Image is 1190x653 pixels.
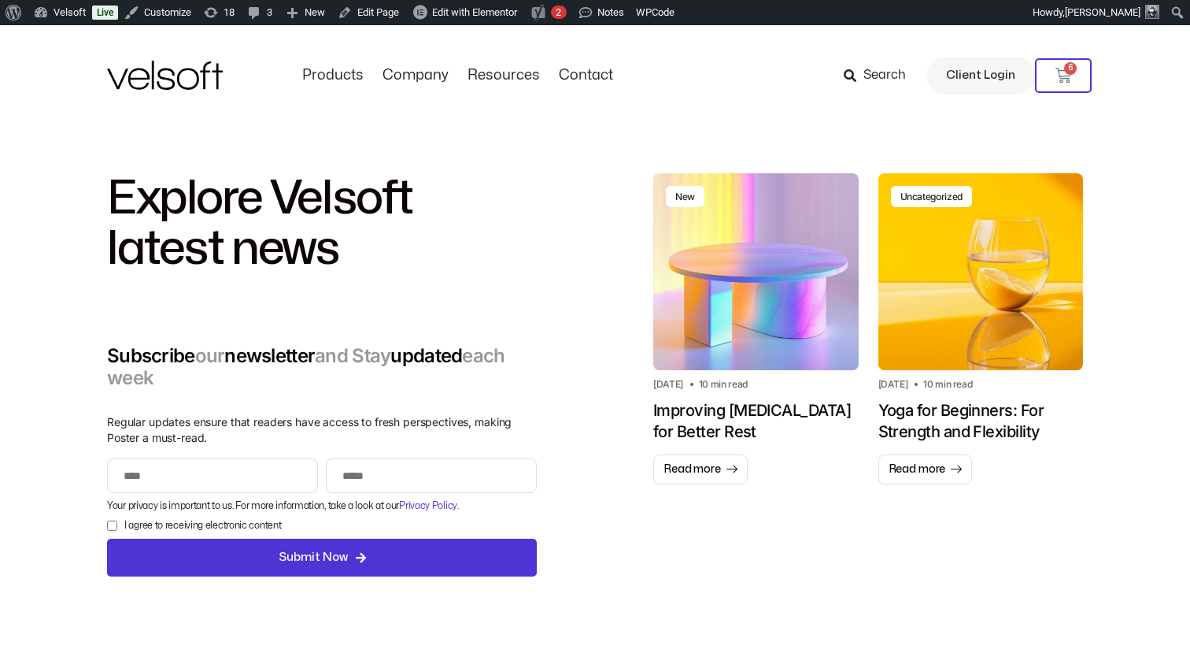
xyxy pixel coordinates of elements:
[107,344,505,389] span: each week
[399,501,457,510] a: Privacy Policy
[878,378,908,391] h2: [DATE]
[699,378,748,391] h2: 10 min read
[1065,6,1140,18] span: [PERSON_NAME]
[923,378,972,391] h2: 10 min read
[878,455,973,484] a: Read more
[107,414,537,446] p: Regular updates ensure that readers have access to fresh perspectives, making Poster a must-read.
[675,191,695,202] div: New
[653,378,683,391] h2: [DATE]
[946,65,1015,86] span: Client Login
[279,548,348,567] span: Submit Now
[1064,62,1077,75] span: 6
[663,462,721,477] span: Read more
[107,345,537,389] h2: Subscribe newsletter updated
[92,6,118,20] a: Live
[549,67,623,84] a: ContactMenu Toggle
[926,57,1035,95] a: Client Login
[556,6,561,18] span: 2
[889,462,946,477] span: Read more
[124,518,281,532] label: I agree to receiving electronic content
[107,173,537,274] h2: Explore Velsoft latest news
[293,67,623,84] nav: Menu
[373,67,458,84] a: CompanyMenu Toggle
[293,67,373,84] a: ProductsMenu Toggle
[653,455,748,484] a: Read more
[863,65,906,86] span: Search
[878,400,1084,443] h1: Yoga for Beginners: For Strength and Flexibility
[103,499,541,513] div: Your privacy is important to us. For more information, take a look at our .
[1035,58,1092,93] a: 6
[315,344,390,367] span: and Stay
[107,539,537,577] button: Submit Now
[107,61,223,90] img: Velsoft Training Materials
[653,400,859,443] h1: Improving [MEDICAL_DATA] for Better Rest
[432,6,517,18] span: Edit with Elementor
[900,191,963,202] div: Uncategorized
[195,344,225,367] span: our
[458,67,549,84] a: ResourcesMenu Toggle
[844,62,917,89] a: Search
